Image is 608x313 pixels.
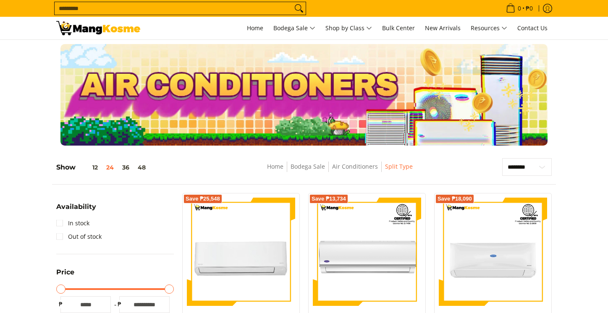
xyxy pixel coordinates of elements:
h5: Show [56,163,150,172]
button: 24 [102,164,118,171]
span: Save ₱18,090 [438,196,472,201]
span: Save ₱25,548 [186,196,220,201]
img: Bodega Sale Aircon l Mang Kosme: Home Appliances Warehouse Sale Split Type [56,21,140,35]
span: Save ₱13,734 [312,196,346,201]
button: 36 [118,164,134,171]
a: Home [243,17,267,39]
a: In stock [56,216,89,230]
a: Home [267,162,283,170]
a: Bulk Center [378,17,419,39]
a: Out of stock [56,230,102,243]
img: Carrier 2.00 HP Crystal 2 Split-Type Air Inverter Conditioner (Class A) [439,198,547,306]
span: ₱ [56,300,65,308]
span: Split Type [385,162,413,172]
a: Contact Us [513,17,552,39]
a: Bodega Sale [269,17,320,39]
span: Resources [471,23,507,34]
button: 48 [134,164,150,171]
span: Home [247,24,263,32]
span: ₱ [115,300,123,308]
img: Toshiba 2 HP New Model Split-Type Inverter Air Conditioner (Class A) [187,198,295,306]
a: New Arrivals [421,17,465,39]
summary: Open [56,269,74,282]
span: ₱0 [524,5,534,11]
nav: Breadcrumbs [208,162,471,180]
a: Air Conditioners [332,162,378,170]
span: Shop by Class [325,23,372,34]
span: Bodega Sale [273,23,315,34]
a: Resources [466,17,511,39]
span: Availability [56,203,96,210]
span: • [503,4,535,13]
button: Search [292,2,306,15]
summary: Open [56,203,96,216]
button: 12 [76,164,102,171]
span: Price [56,269,74,276]
span: New Arrivals [425,24,461,32]
a: Shop by Class [321,17,376,39]
span: Contact Us [517,24,548,32]
a: Bodega Sale [291,162,325,170]
span: 0 [516,5,522,11]
nav: Main Menu [149,17,552,39]
img: Carrier 1.0 HP Optima 3 R32 Split-Type Non-Inverter Air Conditioner (Class A) [313,198,421,306]
span: Bulk Center [382,24,415,32]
